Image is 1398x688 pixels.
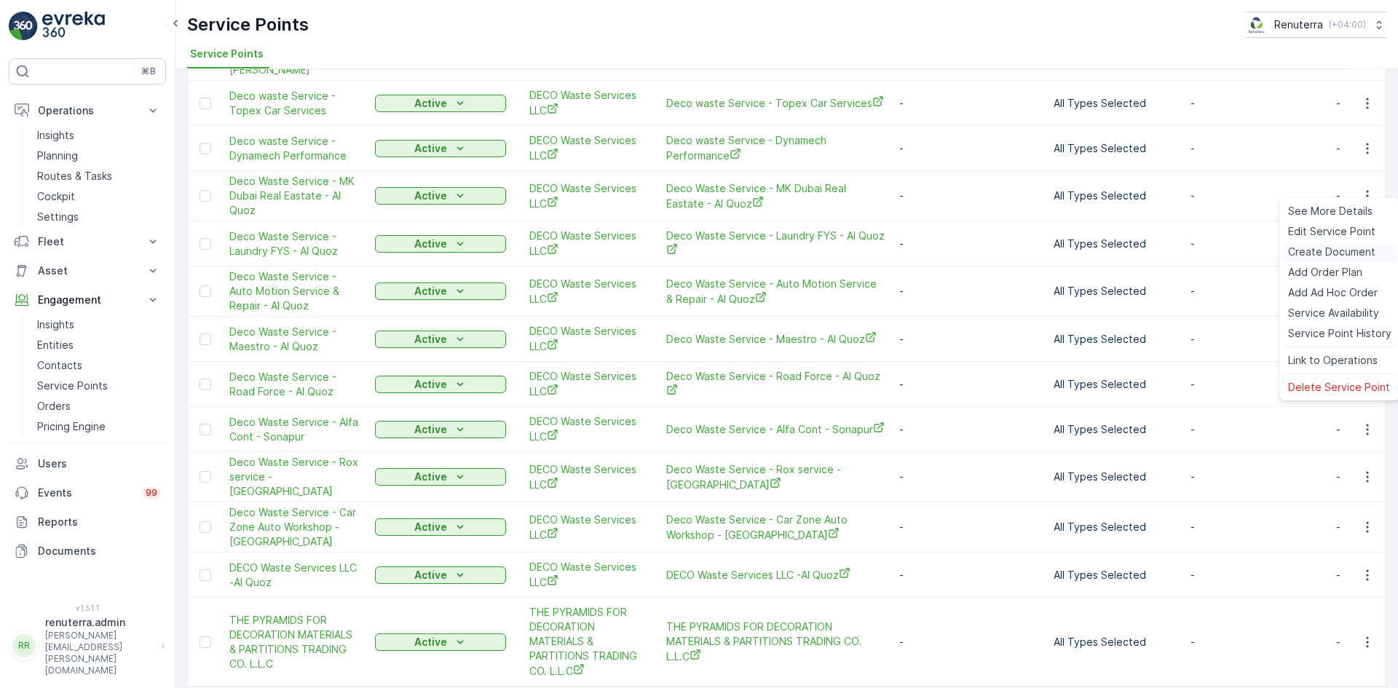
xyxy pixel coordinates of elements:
[666,369,885,399] a: Deco Waste Service - Road Force - Al Quoz
[229,370,360,399] a: Deco Waste Service - Road Force - Al Quoz
[375,235,506,253] button: Active
[892,317,1038,362] td: -
[229,613,360,671] span: THE PYRAMIDS FOR DECORATION MATERIALS & PARTITIONS TRADING CO. L.L.C
[229,505,360,549] span: Deco Waste Service - Car Zone Auto Workshop - [GEOGRAPHIC_DATA]
[200,333,211,345] div: Toggle Row Selected
[892,452,1038,502] td: -
[229,561,360,590] span: DECO Waste Services LLC -Al Quoz
[529,324,643,354] a: DECO Waste Services LLC
[892,81,1038,126] td: -
[666,331,885,347] a: Deco Waste Service - Maestro - Al Quoz
[892,362,1038,407] td: -
[229,229,360,258] a: Deco Waste Service - Laundry FYS - Al Quoz
[187,13,309,36] p: Service Points
[666,462,885,492] a: Deco Waste Service - Rox service - Umm Ramool
[37,149,78,163] p: Planning
[375,376,506,393] button: Active
[1190,332,1322,347] p: -
[229,505,360,549] a: Deco Waste Service - Car Zone Auto Workshop - Umm Ramool
[9,478,166,507] a: Events99
[529,414,643,444] a: DECO Waste Services LLC
[9,285,166,315] button: Engagement
[1054,332,1167,347] p: All Types Selected
[37,379,108,393] p: Service Points
[666,620,885,664] span: THE PYRAMIDS FOR DECORATION MATERIALS & PARTITIONS TRADING CO. L.L.C
[375,95,506,112] button: Active
[9,604,166,612] span: v 1.51.1
[31,125,166,146] a: Insights
[666,181,885,211] a: Deco Waste Service - MK Dubai Real Eastate - Al Quoz
[1054,284,1167,298] p: All Types Selected
[414,141,447,156] p: Active
[414,96,447,111] p: Active
[666,422,885,437] span: Deco Waste Service - Alfa Cont - Sonapur
[414,189,447,203] p: Active
[229,134,360,163] span: Deco waste Service - Dynamech Performance
[1288,380,1390,395] span: Delete Service Point
[9,256,166,285] button: Asset
[414,332,447,347] p: Active
[200,98,211,109] div: Toggle Row Selected
[31,166,166,186] a: Routes & Tasks
[200,143,211,154] div: Toggle Row Selected
[200,521,211,533] div: Toggle Row Selected
[38,515,160,529] p: Reports
[529,88,643,118] a: DECO Waste Services LLC
[529,133,643,163] a: DECO Waste Services LLC
[9,449,166,478] a: Users
[229,325,360,354] a: Deco Waste Service - Maestro - Al Quoz
[229,89,360,118] a: Deco waste Service - Topex Car Services
[666,229,885,258] a: Deco Waste Service - Laundry FYS - Al Quoz
[229,455,360,499] span: Deco Waste Service - Rox service - [GEOGRAPHIC_DATA]
[1246,17,1268,33] img: Screenshot_2024-07-26_at_13.33.01.png
[666,277,885,307] a: Deco Waste Service - Auto Motion Service & Repair - Al Quoz
[229,174,360,218] a: Deco Waste Service - MK Dubai Real Eastate - Al Quoz
[529,462,643,492] a: DECO Waste Services LLC
[414,422,447,437] p: Active
[529,181,643,211] span: DECO Waste Services LLC
[1288,265,1362,280] span: Add Order Plan
[200,190,211,202] div: Toggle Row Selected
[414,377,447,392] p: Active
[37,169,112,183] p: Routes & Tasks
[38,544,160,558] p: Documents
[892,598,1038,687] td: -
[1190,568,1322,582] p: -
[1274,17,1323,32] p: Renuterra
[31,376,166,396] a: Service Points
[375,331,506,348] button: Active
[375,566,506,584] button: Active
[1288,204,1373,218] span: See More Details
[1282,201,1397,221] a: See More Details
[529,560,643,590] span: DECO Waste Services LLC
[1288,353,1378,368] span: Link to Operations
[892,266,1038,317] td: -
[529,513,643,542] span: DECO Waste Services LLC
[666,513,885,542] span: Deco Waste Service - Car Zone Auto Workshop - [GEOGRAPHIC_DATA]
[1288,326,1391,341] span: Service Point History
[38,486,134,500] p: Events
[229,269,360,313] a: Deco Waste Service - Auto Motion Service & Repair - Al Quoz
[9,227,166,256] button: Fleet
[229,415,360,444] a: Deco Waste Service - Alfa Cont - Sonapur
[666,95,885,111] span: Deco waste Service - Topex Car Services
[529,277,643,307] a: DECO Waste Services LLC
[9,537,166,566] a: Documents
[892,407,1038,452] td: -
[1054,470,1167,484] p: All Types Selected
[9,615,166,676] button: RRrenuterra.admin[PERSON_NAME][EMAIL_ADDRESS][PERSON_NAME][DOMAIN_NAME]
[892,171,1038,221] td: -
[1190,141,1322,156] p: -
[37,128,74,143] p: Insights
[200,471,211,483] div: Toggle Row Selected
[529,229,643,258] a: DECO Waste Services LLC
[666,462,885,492] span: Deco Waste Service - Rox service - [GEOGRAPHIC_DATA]
[38,103,137,118] p: Operations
